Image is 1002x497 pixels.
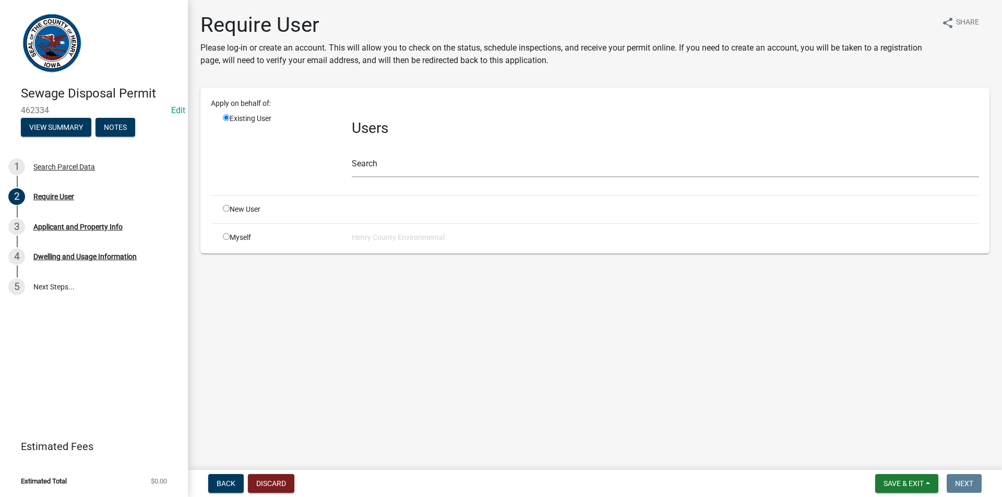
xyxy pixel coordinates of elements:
i: share [941,17,954,29]
span: Estimated Total [21,478,67,484]
div: Search Parcel Data [33,163,95,171]
button: Next [947,474,982,493]
span: Back [217,479,235,488]
div: Applicant and Property Info [33,223,123,231]
div: 3 [8,219,25,235]
p: Please log-in or create an account. This will allow you to check on the status, schedule inspecti... [200,42,933,67]
a: Edit [171,105,185,115]
h1: Require User [200,13,933,38]
span: Next [955,479,973,488]
button: Discard [248,474,294,493]
wm-modal-confirm: Edit Application Number [171,105,185,115]
button: Notes [96,118,135,137]
button: View Summary [21,118,91,137]
img: Henry County, Iowa [21,11,83,75]
h4: Sewage Disposal Permit [21,86,180,101]
div: 2 [8,188,25,205]
div: 1 [8,159,25,175]
div: 5 [8,278,25,295]
div: Existing User [215,113,344,187]
span: $0.00 [151,478,167,484]
div: Myself [215,232,344,243]
button: Save & Exit [875,474,938,493]
div: Apply on behalf of: [203,98,987,109]
wm-modal-confirm: Notes [96,124,135,132]
div: 4 [8,248,25,265]
button: Back [208,474,244,493]
div: New User [215,204,344,215]
wm-modal-confirm: Summary [21,124,91,132]
span: Save & Exit [884,479,924,488]
div: Dwelling and Usage Information [33,253,137,260]
a: Estimated Fees [8,436,171,457]
div: Require User [33,193,74,200]
span: 462334 [21,105,167,115]
h3: Users [352,119,979,137]
button: shareShare [933,13,987,33]
span: Share [956,17,979,29]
